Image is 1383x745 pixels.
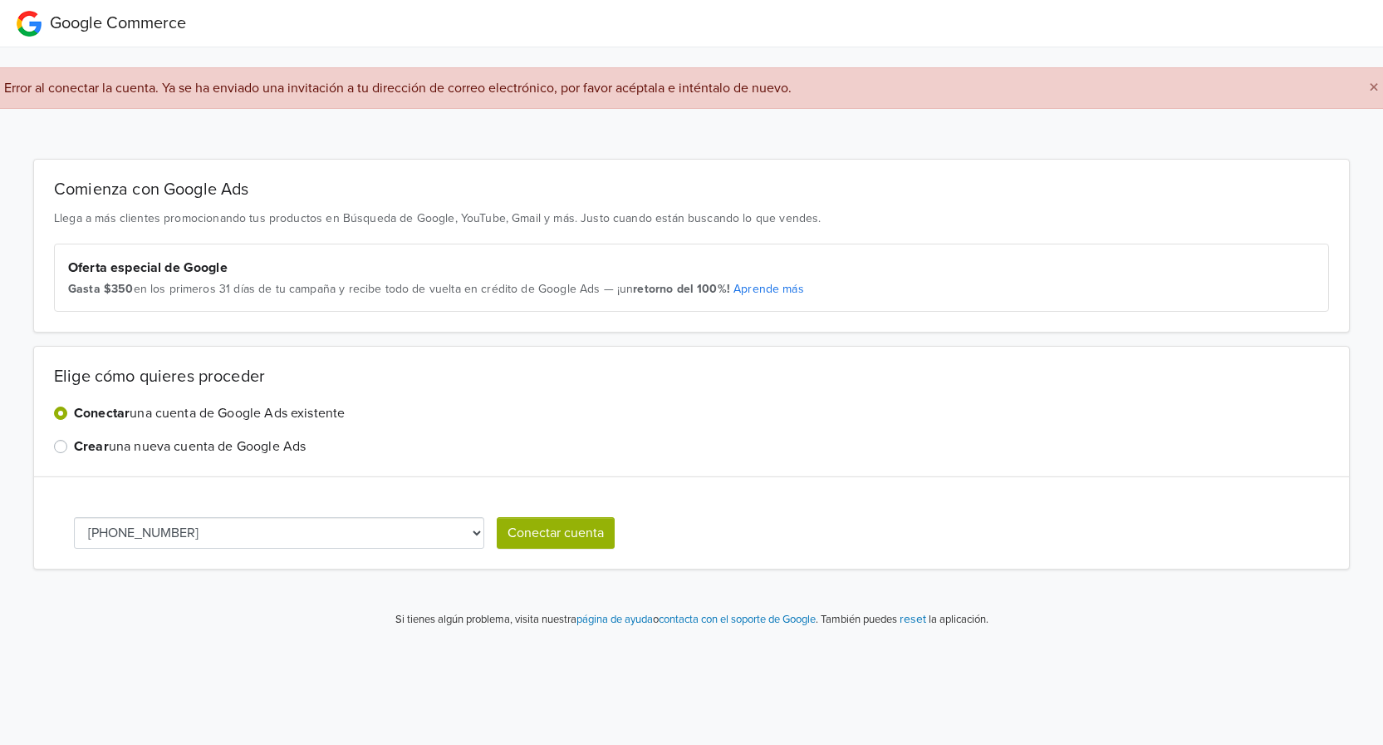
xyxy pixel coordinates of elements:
[74,437,306,456] label: una nueva cuenta de Google Ads
[633,282,730,296] strong: retorno del 100%!
[1369,76,1379,100] span: ×
[395,612,818,629] p: Si tienes algún problema, visita nuestra o .
[68,281,1315,298] div: en los primeros 31 días de tu campaña y recibe todo de vuelta en crédito de Google Ads — ¡un
[54,367,1329,387] h2: Elige cómo quieres proceder
[497,517,615,549] button: Conectar cuenta
[74,403,345,423] label: una cuenta de Google Ads existente
[900,609,926,629] button: reset
[733,282,804,296] a: Aprende más
[4,80,792,96] span: Error al conectar la cuenta. Ya se ha enviado una invitación a tu dirección de correo electrónico...
[104,282,134,296] strong: $350
[68,282,101,296] strong: Gasta
[74,405,130,422] strong: Conectar
[576,613,653,626] a: página de ayuda
[50,13,186,33] span: Google Commerce
[54,210,1329,227] p: Llega a más clientes promocionando tus productos en Búsqueda de Google, YouTube, Gmail y más. Jus...
[68,259,228,276] strong: Oferta especial de Google
[54,180,1329,200] h2: Comienza con Google Ads
[818,609,988,629] p: También puedes la aplicación.
[74,438,109,455] strong: Crear
[659,613,816,626] a: contacta con el soporte de Google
